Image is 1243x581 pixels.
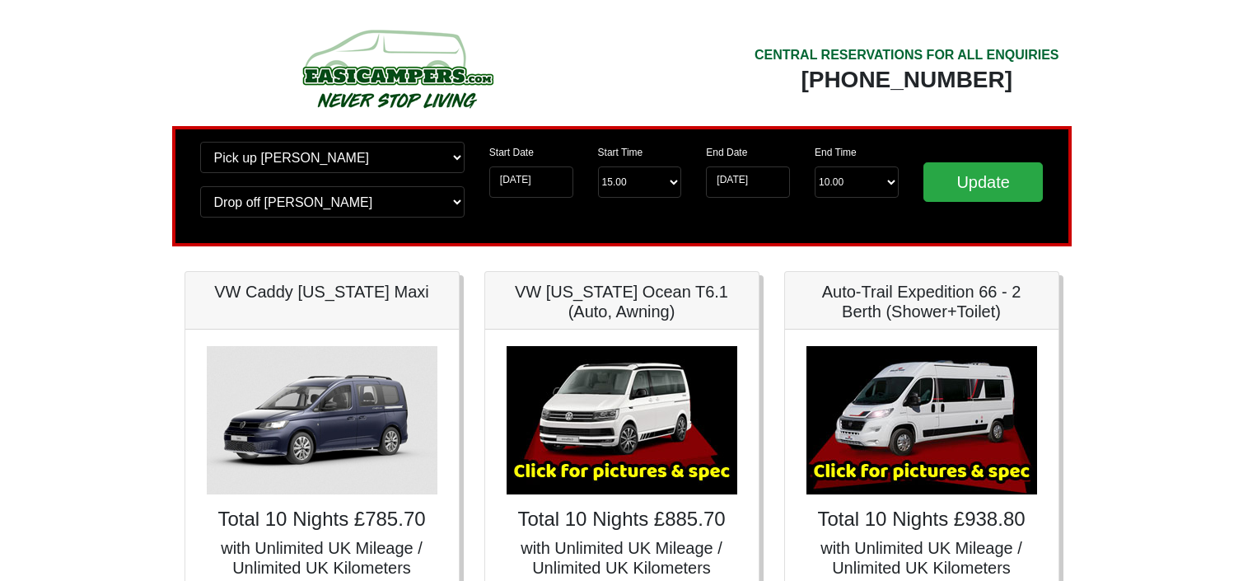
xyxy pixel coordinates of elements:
[801,538,1042,578] h5: with Unlimited UK Mileage / Unlimited UK Kilometers
[202,282,442,302] h5: VW Caddy [US_STATE] Maxi
[923,162,1044,202] input: Update
[815,145,857,160] label: End Time
[801,508,1042,532] h4: Total 10 Nights £938.80
[801,282,1042,321] h5: Auto-Trail Expedition 66 - 2 Berth (Shower+Toilet)
[489,145,534,160] label: Start Date
[241,23,554,114] img: campers-checkout-logo.png
[502,508,742,532] h4: Total 10 Nights £885.70
[489,166,573,198] input: Start Date
[507,346,737,494] img: VW California Ocean T6.1 (Auto, Awning)
[755,65,1059,95] div: [PHONE_NUMBER]
[806,346,1037,494] img: Auto-Trail Expedition 66 - 2 Berth (Shower+Toilet)
[502,282,742,321] h5: VW [US_STATE] Ocean T6.1 (Auto, Awning)
[598,145,643,160] label: Start Time
[706,166,790,198] input: Return Date
[502,538,742,578] h5: with Unlimited UK Mileage / Unlimited UK Kilometers
[755,45,1059,65] div: CENTRAL RESERVATIONS FOR ALL ENQUIRIES
[706,145,747,160] label: End Date
[202,508,442,532] h4: Total 10 Nights £785.70
[202,538,442,578] h5: with Unlimited UK Mileage / Unlimited UK Kilometers
[207,346,437,494] img: VW Caddy California Maxi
